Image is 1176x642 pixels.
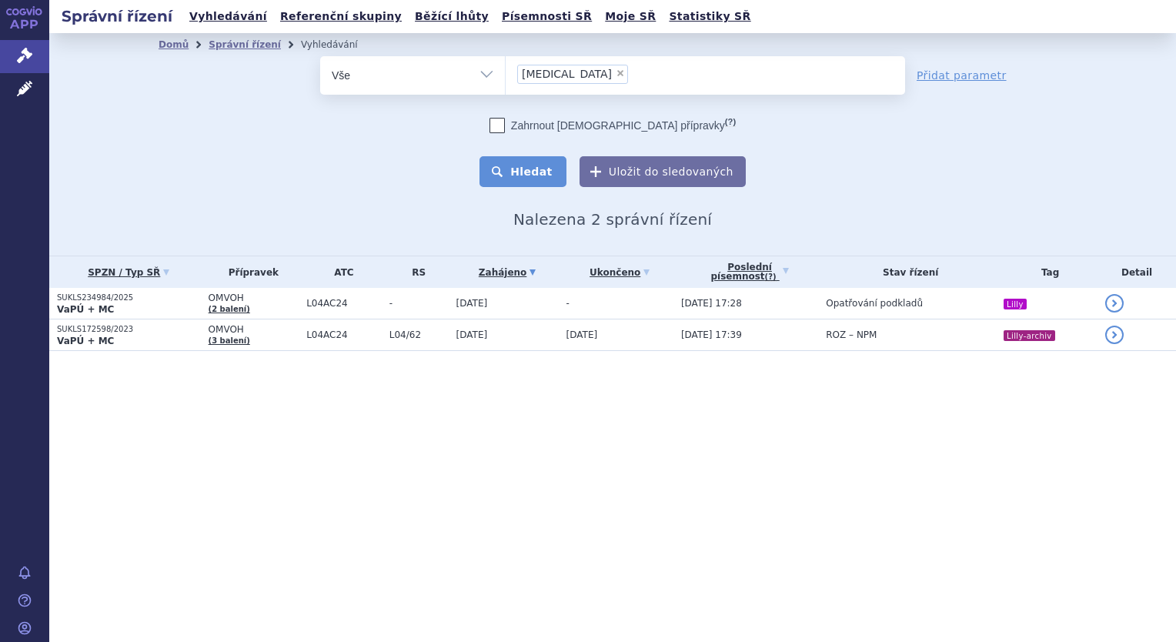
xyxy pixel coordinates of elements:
[306,329,382,340] span: L04AC24
[479,156,566,187] button: Hledat
[276,6,406,27] a: Referenční skupiny
[580,156,746,187] button: Uložit do sledovaných
[209,324,299,335] span: OMVOH
[765,273,777,282] abbr: (?)
[301,33,378,56] li: Vyhledávání
[513,210,712,229] span: Nalezena 2 správní řízení
[664,6,755,27] a: Statistiky SŘ
[1097,256,1176,288] th: Detail
[1105,326,1124,344] a: detail
[681,329,742,340] span: [DATE] 17:39
[995,256,1097,288] th: Tag
[522,69,612,79] span: [MEDICAL_DATA]
[826,298,923,309] span: Opatřování podkladů
[306,298,382,309] span: L04AC24
[299,256,382,288] th: ATC
[49,5,185,27] h2: Správní řízení
[382,256,449,288] th: RS
[57,304,114,315] strong: VaPÚ + MC
[185,6,272,27] a: Vyhledávání
[209,336,250,345] a: (3 balení)
[456,262,559,283] a: Zahájeno
[826,329,877,340] span: ROZ – NPM
[57,293,201,303] p: SUKLS234984/2025
[917,68,1007,83] a: Přidat parametr
[57,324,201,335] p: SUKLS172598/2023
[456,298,488,309] span: [DATE]
[616,69,625,78] span: ×
[1004,330,1055,341] i: Lilly-archiv
[681,256,818,288] a: Poslednípísemnost(?)
[566,298,570,309] span: -
[201,256,299,288] th: Přípravek
[209,39,281,50] a: Správní řízení
[818,256,995,288] th: Stav řízení
[209,305,250,313] a: (2 balení)
[566,329,598,340] span: [DATE]
[389,329,449,340] span: L04/62
[1105,294,1124,313] a: detail
[633,64,681,83] input: [MEDICAL_DATA]
[410,6,493,27] a: Běžící lhůty
[209,293,299,303] span: OMVOH
[681,298,742,309] span: [DATE] 17:28
[489,118,736,133] label: Zahrnout [DEMOGRAPHIC_DATA] přípravky
[725,117,736,127] abbr: (?)
[497,6,596,27] a: Písemnosti SŘ
[600,6,660,27] a: Moje SŘ
[456,329,488,340] span: [DATE]
[57,336,114,346] strong: VaPÚ + MC
[566,262,673,283] a: Ukončeno
[57,262,201,283] a: SPZN / Typ SŘ
[159,39,189,50] a: Domů
[389,298,449,309] span: -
